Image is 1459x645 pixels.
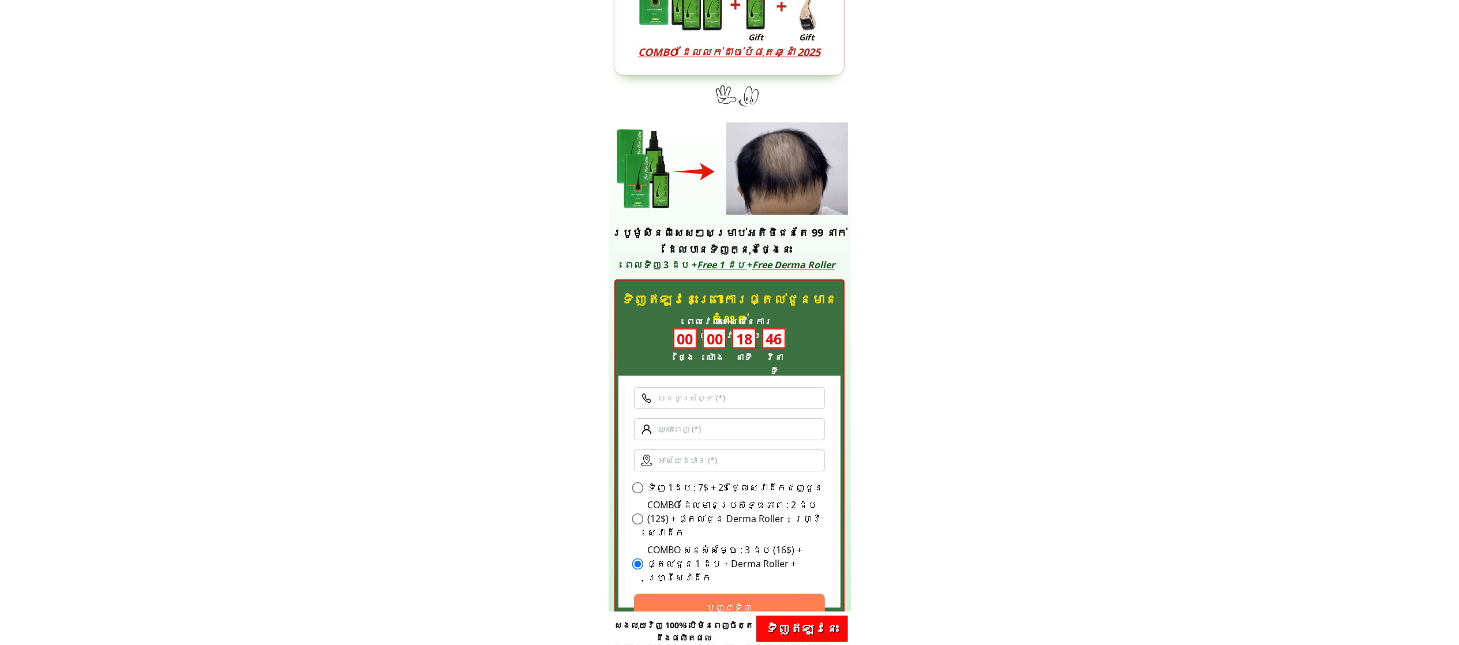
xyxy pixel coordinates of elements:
[732,350,756,364] h3: នាទី
[634,387,826,409] input: លេខទូរស័ព្ទ (*)
[634,449,826,471] input: អាស័យដ្ឋាន (*)
[673,350,699,364] h3: ថ្ងៃ
[616,289,843,329] h3: ទិញឥឡូវនេះព្រោះការផ្តល់ជូនមានកំណត់
[647,498,826,539] label: COMBO ដែលមានប្រសិទ្ធភាព : 2 ដប (12$) + ផ្តល់ជូន Derma Roller + ហ្វ្រីសេវាដឹក
[756,616,848,642] p: ទិញ​ឥឡូវនេះ
[614,620,753,643] span: សងលុយវិញ 100% បើមិនពេញចិត្តនឹងផលិតផល
[697,258,745,271] span: Free 1 ដប
[622,258,838,273] h3: ពេលទិញ 3 ដប + +
[661,314,798,342] h3: ពេលវេលានៅសល់នៃការផ្សព្វផ្សាយ
[763,350,786,378] h3: វិនាទី
[634,594,826,621] button: បញ្ជាទិញ
[638,45,820,59] span: COMBO ដែលលក់ដាច់បំផុតឆ្នាំ 2025
[647,543,826,584] label: COMBO សន្សំសម្ចៃ : 3 ដប (16$) + ផ្តល់ជូន 1 ដប + Derma Roller + ហ្វ្រីសេវាដឹក
[740,31,771,44] h3: Gift
[612,224,847,258] h3: ប្រូម៉ូសិនពិសេសៗសម្រាប់អតិថិជនតែ 99 នាក់ ដែលបានទិញក្នុងថ្ងៃនេះ
[647,481,824,494] label: ទិញ 1ដប : 7$ + 2$ ថ្លៃ​សេវា​ដឹកជញ្ជូន
[634,418,826,440] input: ឈ្មោះ​ពេញ (*)
[792,31,822,44] h3: Gift
[705,350,725,364] h3: ម៉ោង
[752,258,835,271] span: Free Derma Roller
